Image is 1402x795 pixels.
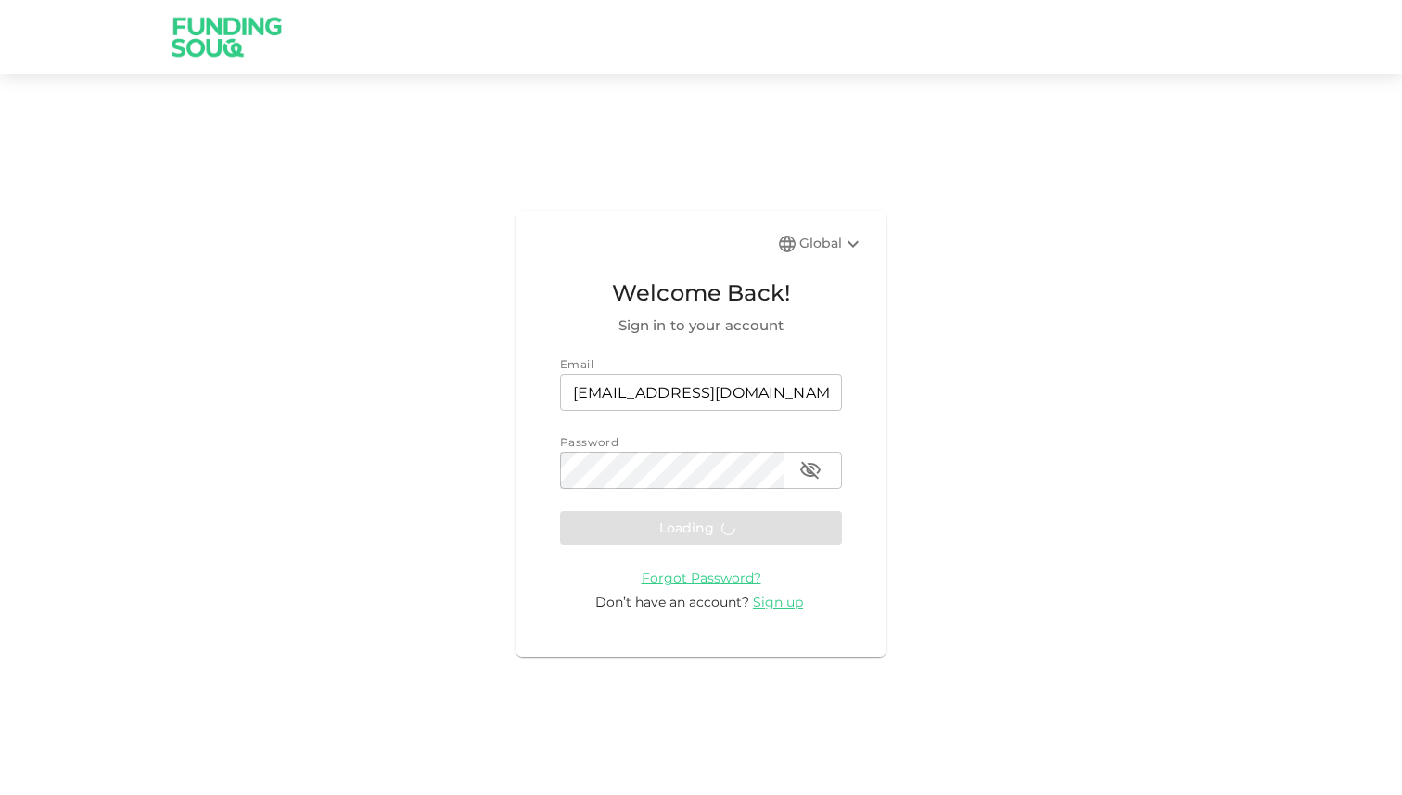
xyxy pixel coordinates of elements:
span: Sign in to your account [560,314,842,337]
input: password [560,452,784,489]
div: Global [799,233,864,255]
a: Forgot Password? [642,569,761,586]
span: Don’t have an account? [595,594,749,610]
span: Sign up [753,594,803,610]
span: Welcome Back! [560,276,842,311]
span: Forgot Password? [642,570,761,586]
span: Email [560,357,593,371]
span: Password [560,435,618,449]
input: email [560,374,842,411]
